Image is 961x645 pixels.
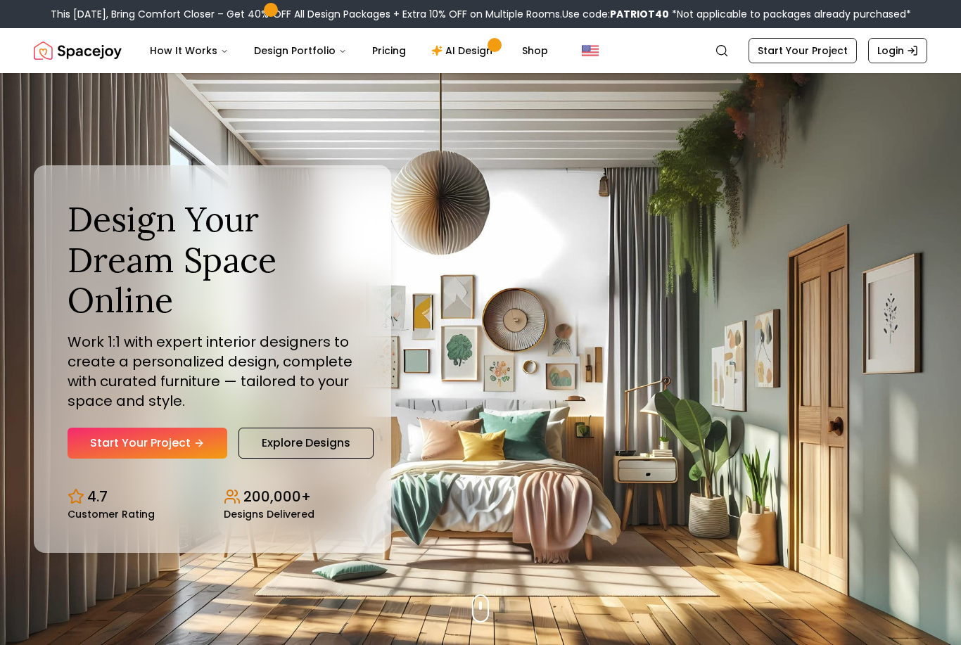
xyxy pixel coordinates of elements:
[224,509,314,519] small: Designs Delivered
[562,7,669,21] span: Use code:
[749,38,857,63] a: Start Your Project
[68,332,357,411] p: Work 1:1 with expert interior designers to create a personalized design, complete with curated fu...
[34,28,927,73] nav: Global
[34,37,122,65] a: Spacejoy
[582,42,599,59] img: United States
[87,487,108,506] p: 4.7
[68,509,155,519] small: Customer Rating
[34,37,122,65] img: Spacejoy Logo
[68,428,227,459] a: Start Your Project
[139,37,240,65] button: How It Works
[139,37,559,65] nav: Main
[243,37,358,65] button: Design Portfolio
[238,428,374,459] a: Explore Designs
[868,38,927,63] a: Login
[68,199,357,321] h1: Design Your Dream Space Online
[51,7,911,21] div: This [DATE], Bring Comfort Closer – Get 40% OFF All Design Packages + Extra 10% OFF on Multiple R...
[243,487,311,506] p: 200,000+
[361,37,417,65] a: Pricing
[511,37,559,65] a: Shop
[420,37,508,65] a: AI Design
[68,475,357,519] div: Design stats
[669,7,911,21] span: *Not applicable to packages already purchased*
[610,7,669,21] b: PATRIOT40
